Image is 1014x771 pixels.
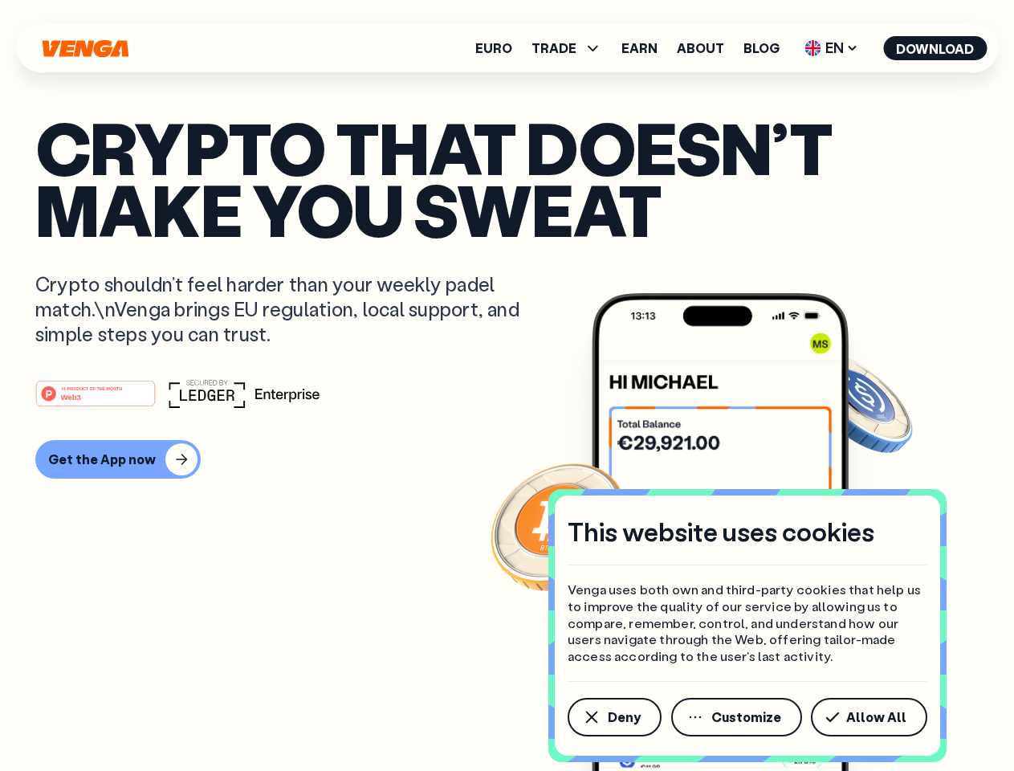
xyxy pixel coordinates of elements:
button: Deny [568,698,662,736]
p: Crypto that doesn’t make you sweat [35,116,979,239]
button: Customize [671,698,802,736]
a: Blog [743,42,780,55]
a: Earn [621,42,658,55]
tspan: #1 PRODUCT OF THE MONTH [61,385,122,390]
p: Venga uses both own and third-party cookies that help us to improve the quality of our service by... [568,581,927,665]
img: USDC coin [800,345,916,461]
button: Get the App now [35,440,201,479]
a: #1 PRODUCT OF THE MONTHWeb3 [35,390,156,410]
img: flag-uk [804,40,821,56]
button: Download [883,36,987,60]
svg: Home [40,39,130,58]
h4: This website uses cookies [568,515,874,549]
a: About [677,42,724,55]
p: Crypto shouldn’t feel harder than your weekly padel match.\nVenga brings EU regulation, local sup... [35,271,543,347]
span: TRADE [531,39,602,58]
a: Euro [475,42,512,55]
img: Bitcoin [487,454,632,598]
span: TRADE [531,42,576,55]
span: Customize [711,711,781,724]
a: Get the App now [35,440,979,479]
tspan: Web3 [61,392,81,401]
span: EN [799,35,864,61]
span: Allow All [846,711,906,724]
button: Allow All [811,698,927,736]
span: Deny [608,711,641,724]
div: Get the App now [48,451,156,467]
